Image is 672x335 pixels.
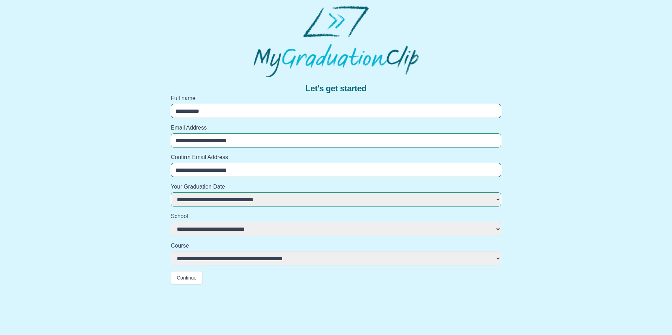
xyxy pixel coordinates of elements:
[171,212,501,221] label: School
[171,94,501,103] label: Full name
[305,83,367,94] span: Let's get started
[171,271,202,284] button: Continue
[171,153,501,162] label: Confirm Email Address
[253,6,419,77] img: MyGraduationClip
[171,124,501,132] label: Email Address
[171,183,501,191] label: Your Graduation Date
[171,242,501,250] label: Course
